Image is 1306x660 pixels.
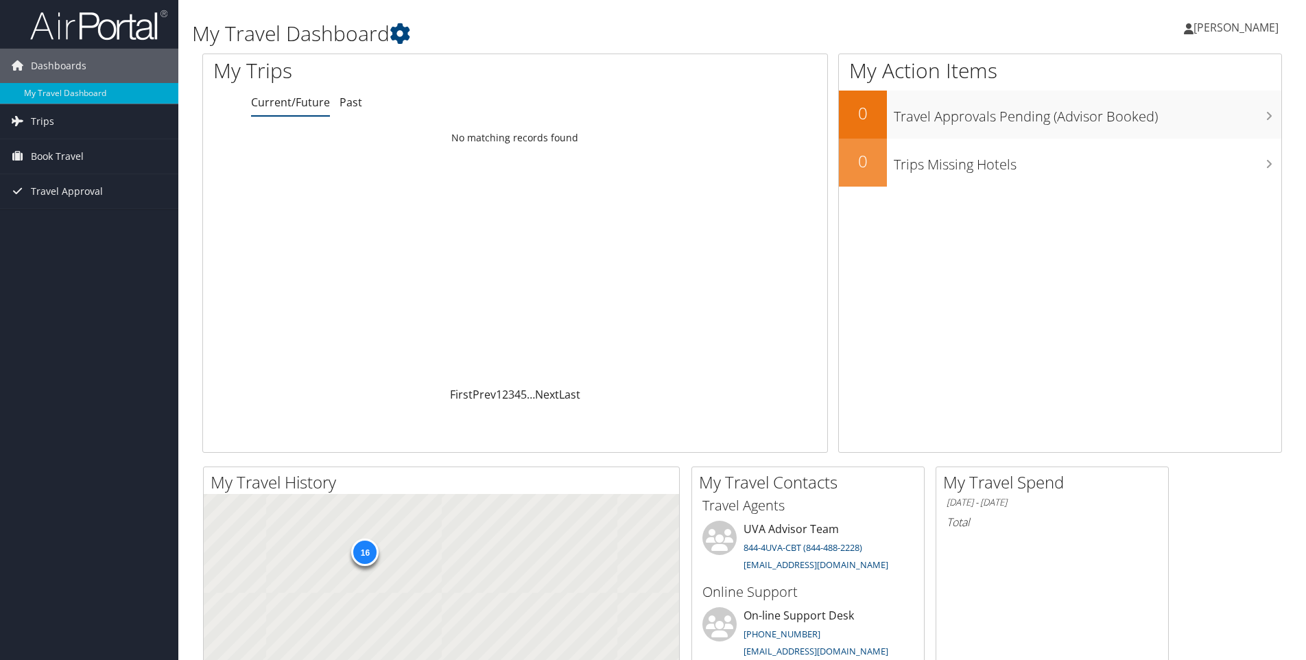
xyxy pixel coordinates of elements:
h6: [DATE] - [DATE] [947,496,1158,509]
a: 3 [508,387,514,402]
h1: My Trips [213,56,557,85]
a: 1 [496,387,502,402]
a: First [450,387,473,402]
a: Prev [473,387,496,402]
a: Current/Future [251,95,330,110]
h2: 0 [839,150,887,173]
h1: My Travel Dashboard [192,19,925,48]
a: 2 [502,387,508,402]
h2: My Travel Contacts [699,471,924,494]
h2: 0 [839,102,887,125]
h3: Travel Approvals Pending (Advisor Booked) [894,100,1281,126]
a: [PHONE_NUMBER] [744,628,820,640]
a: 0Trips Missing Hotels [839,139,1281,187]
span: Book Travel [31,139,84,174]
h3: Trips Missing Hotels [894,148,1281,174]
a: [PERSON_NAME] [1184,7,1292,48]
span: … [527,387,535,402]
h3: Travel Agents [702,496,914,515]
li: UVA Advisor Team [696,521,921,577]
span: Travel Approval [31,174,103,209]
h1: My Action Items [839,56,1281,85]
a: Last [559,387,580,402]
h3: Online Support [702,582,914,602]
span: [PERSON_NAME] [1194,20,1279,35]
span: Dashboards [31,49,86,83]
a: 0Travel Approvals Pending (Advisor Booked) [839,91,1281,139]
a: 4 [514,387,521,402]
a: Next [535,387,559,402]
a: [EMAIL_ADDRESS][DOMAIN_NAME] [744,645,888,657]
h6: Total [947,515,1158,530]
img: airportal-logo.png [30,9,167,41]
a: Past [340,95,362,110]
td: No matching records found [203,126,827,150]
h2: My Travel Spend [943,471,1168,494]
h2: My Travel History [211,471,679,494]
span: Trips [31,104,54,139]
div: 16 [351,539,379,566]
a: 844-4UVA-CBT (844-488-2228) [744,541,862,554]
a: 5 [521,387,527,402]
a: [EMAIL_ADDRESS][DOMAIN_NAME] [744,558,888,571]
